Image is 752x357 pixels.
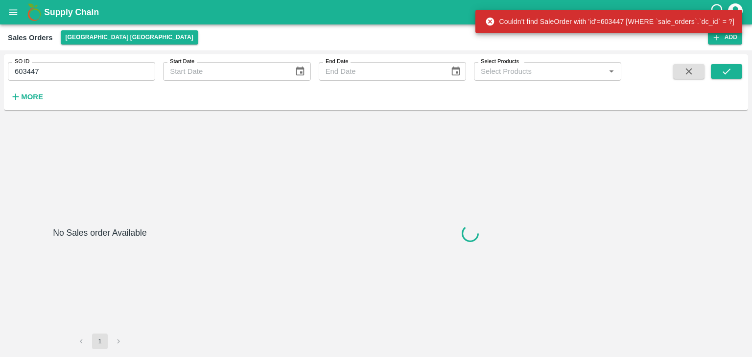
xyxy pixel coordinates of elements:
label: SO ID [15,58,29,66]
button: Add [708,30,742,45]
label: Start Date [170,58,194,66]
div: account of current user [727,2,744,22]
div: Sales Orders [8,31,53,44]
button: page 1 [92,334,108,349]
h6: No Sales order Available [53,226,146,334]
a: Supply Chain [44,5,709,19]
input: Enter SO ID [8,62,155,81]
button: Choose date [291,62,309,81]
nav: pagination navigation [72,334,128,349]
label: End Date [326,58,348,66]
div: Couldn't find SaleOrder with 'id'=603447 [WHERE `sale_orders`.`dc_id` = ?] [485,13,734,30]
strong: More [21,93,43,101]
input: End Date [319,62,443,81]
img: logo [24,2,44,22]
button: Choose date [446,62,465,81]
button: Select DC [61,30,198,45]
input: Start Date [163,62,287,81]
b: Supply Chain [44,7,99,17]
div: customer-support [709,3,727,21]
button: More [8,89,46,105]
input: Select Products [477,65,602,78]
label: Select Products [481,58,519,66]
button: Open [605,65,618,78]
button: open drawer [2,1,24,23]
